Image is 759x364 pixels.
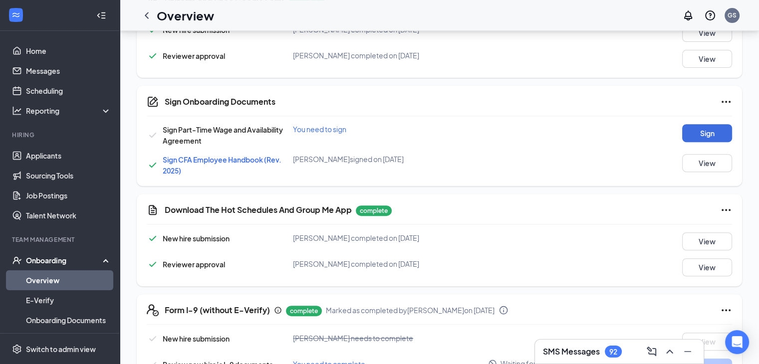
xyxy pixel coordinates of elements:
[682,9,694,21] svg: Notifications
[163,155,281,175] a: Sign CFA Employee Handbook (Rev. 2025)
[646,346,658,358] svg: ComposeMessage
[163,334,230,343] span: New hire submission
[682,333,732,351] button: View
[147,129,159,141] svg: Checkmark
[26,166,111,185] a: Sourcing Tools
[293,154,488,164] div: [PERSON_NAME] signed on [DATE]
[682,124,732,142] button: Sign
[644,344,660,360] button: ComposeMessage
[682,50,732,68] button: View
[293,233,419,242] span: [PERSON_NAME] completed on [DATE]
[326,306,495,315] span: Marked as completed by [PERSON_NAME] on [DATE]
[286,306,322,316] p: complete
[26,310,111,330] a: Onboarding Documents
[274,306,282,314] svg: Info
[163,260,225,269] span: Reviewer approval
[165,305,270,316] h5: Form I-9 (without E-Verify)
[26,205,111,225] a: Talent Network
[293,334,413,343] span: [PERSON_NAME] needs to complete
[720,96,732,108] svg: Ellipses
[12,255,22,265] svg: UserCheck
[26,270,111,290] a: Overview
[147,50,159,62] svg: Checkmark
[147,204,159,216] svg: CustomFormIcon
[26,255,103,265] div: Onboarding
[12,235,109,244] div: Team Management
[11,10,21,20] svg: WorkstreamLogo
[682,24,732,42] button: View
[26,185,111,205] a: Job Postings
[682,154,732,172] button: View
[147,304,159,316] svg: FormI9EVerifyIcon
[165,204,352,215] h5: Download The Hot Schedules And Group Me App
[725,330,749,354] div: Open Intercom Messenger
[26,41,111,61] a: Home
[720,204,732,216] svg: Ellipses
[26,344,96,354] div: Switch to admin view
[141,9,153,21] svg: ChevronLeft
[728,11,737,19] div: GS
[26,146,111,166] a: Applicants
[609,348,617,356] div: 92
[12,344,22,354] svg: Settings
[26,81,111,101] a: Scheduling
[147,333,159,345] svg: Checkmark
[26,290,111,310] a: E-Verify
[720,304,732,316] svg: Ellipses
[664,346,676,358] svg: ChevronUp
[26,106,112,116] div: Reporting
[680,344,696,360] button: Minimize
[704,9,716,21] svg: QuestionInfo
[147,96,159,108] svg: CompanyDocumentIcon
[682,232,732,250] button: View
[26,330,111,350] a: Activity log
[147,258,159,270] svg: Checkmark
[356,205,392,216] p: complete
[163,234,230,243] span: New hire submission
[12,106,22,116] svg: Analysis
[96,10,106,20] svg: Collapse
[662,344,678,360] button: ChevronUp
[26,61,111,81] a: Messages
[163,125,283,145] span: Sign Part-Time Wage and Availability Agreement
[147,159,159,171] svg: Checkmark
[499,305,508,315] svg: Info
[543,346,600,357] h3: SMS Messages
[157,7,214,24] h1: Overview
[682,258,732,276] button: View
[293,259,419,268] span: [PERSON_NAME] completed on [DATE]
[147,232,159,244] svg: Checkmark
[163,51,225,60] span: Reviewer approval
[165,96,275,107] h5: Sign Onboarding Documents
[682,346,694,358] svg: Minimize
[12,131,109,139] div: Hiring
[293,124,488,134] div: You need to sign
[293,51,419,60] span: [PERSON_NAME] completed on [DATE]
